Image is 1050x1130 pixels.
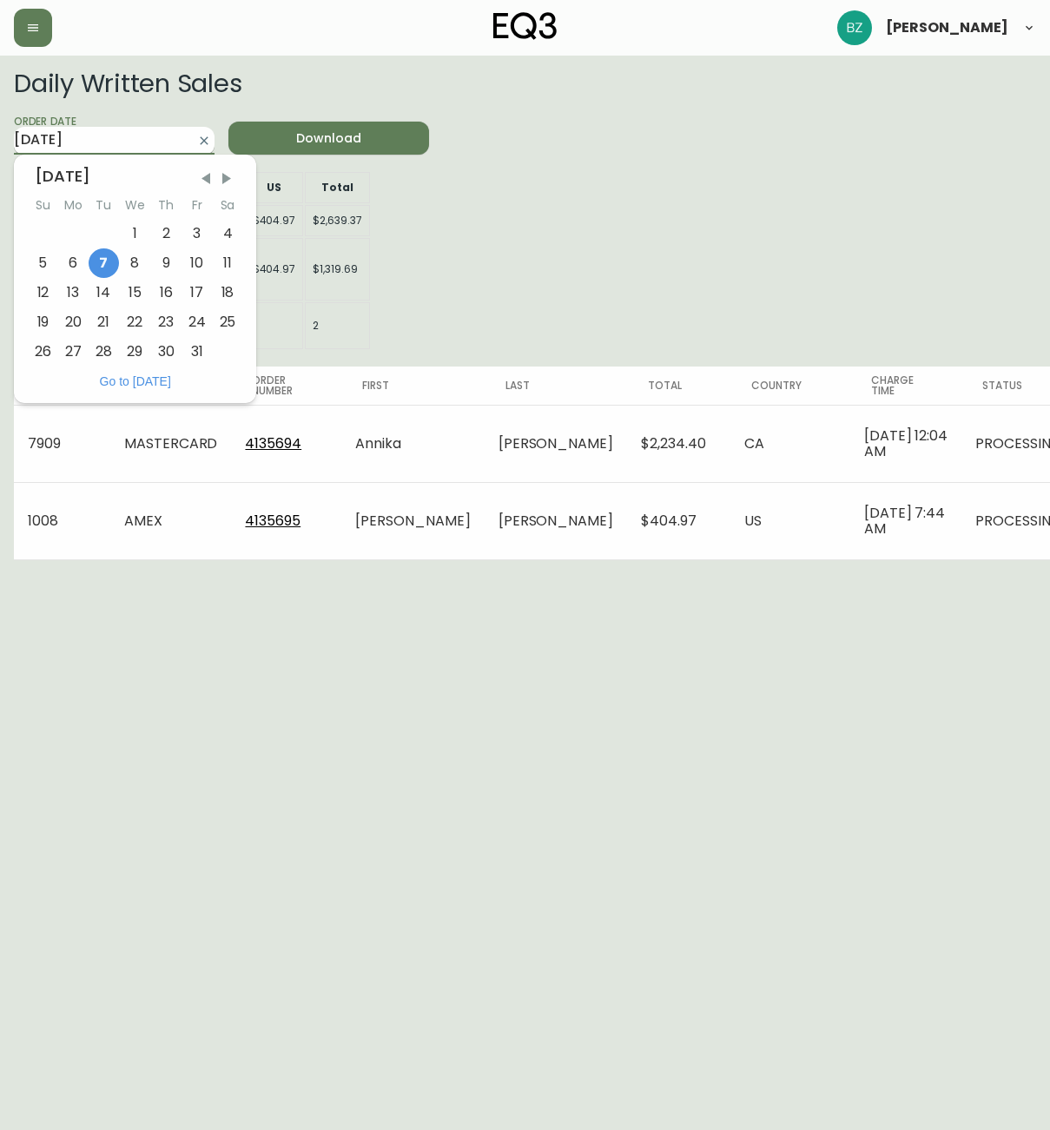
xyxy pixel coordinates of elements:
img: logo [493,12,558,40]
div: Tue Oct 14 2025 [89,278,119,307]
td: CA [730,405,850,482]
abbr: Wednesday [125,196,145,214]
th: First [341,367,484,405]
div: Wed Oct 15 2025 [119,278,151,307]
abbr: Thursday [158,196,174,214]
th: Total [305,172,370,203]
div: Sat Oct 04 2025 [213,219,243,248]
div: Fri Oct 03 2025 [182,219,213,248]
div: Fri Oct 17 2025 [182,278,213,307]
td: $1,319.69 [305,238,370,301]
div: Thu Oct 30 2025 [151,337,182,367]
div: Sun Oct 12 2025 [28,278,58,307]
button: Download [228,122,429,155]
abbr: Sunday [36,196,50,214]
td: MASTERCARD [110,405,232,482]
div: Sun Oct 05 2025 [28,248,58,278]
div: Tue Oct 07 2025 [89,248,119,278]
div: Sun Oct 26 2025 [28,337,58,367]
div: Fri Oct 31 2025 [182,337,213,367]
input: mm/dd/yyyy [14,127,187,155]
abbr: Friday [192,196,202,214]
h2: Daily Written Sales [14,69,644,97]
a: 4135695 [245,511,300,531]
td: 1008 [14,482,110,559]
div: Thu Oct 23 2025 [151,307,182,337]
td: [PERSON_NAME] [485,482,627,559]
td: AMEX [110,482,232,559]
td: 2 [305,302,370,349]
abbr: Monday [64,196,83,214]
a: 4135694 [245,433,301,453]
th: Country [730,367,850,405]
div: Mon Oct 06 2025 [58,248,89,278]
th: US [245,172,304,203]
div: Tue Oct 21 2025 [89,307,119,337]
td: [PERSON_NAME] [485,405,627,482]
div: Thu Oct 09 2025 [151,248,182,278]
td: 1 [245,302,304,349]
div: Tue Oct 28 2025 [89,337,119,367]
img: 603957c962080f772e6770b96f84fb5c [837,10,872,45]
span: Previous Month [197,170,215,188]
div: Fri Oct 24 2025 [182,307,213,337]
td: Annika [341,405,484,482]
div: [DATE] [35,169,235,184]
td: $2,639.37 [305,205,370,236]
div: Mon Oct 27 2025 [58,337,89,367]
td: [DATE] 7:44 AM [850,482,962,559]
div: Wed Oct 08 2025 [119,248,151,278]
th: Charge Time [850,367,962,405]
td: $2,234.40 [627,405,730,482]
div: Wed Oct 01 2025 [119,219,151,248]
th: Last [485,367,627,405]
th: Total [627,367,730,405]
div: Mon Oct 13 2025 [58,278,89,307]
div: Wed Oct 29 2025 [119,337,151,367]
td: [PERSON_NAME] [341,482,484,559]
td: $404.97 [245,238,304,301]
button: Go to Today [95,373,176,389]
abbr: Tuesday [96,196,111,214]
span: Download [242,128,415,149]
div: Sat Oct 11 2025 [213,248,243,278]
div: Sat Oct 25 2025 [213,307,243,337]
span: [PERSON_NAME] [886,21,1008,35]
span: Next Month [218,170,235,188]
th: Order Number [231,367,341,405]
td: [DATE] 12:04 AM [850,405,962,482]
div: Sun Oct 19 2025 [28,307,58,337]
div: Wed Oct 22 2025 [119,307,151,337]
div: Thu Oct 02 2025 [151,219,182,248]
div: Fri Oct 10 2025 [182,248,213,278]
div: Mon Oct 20 2025 [58,307,89,337]
td: 7909 [14,405,110,482]
div: Sat Oct 18 2025 [213,278,243,307]
td: $404.97 [245,205,304,236]
div: Thu Oct 16 2025 [151,278,182,307]
td: US [730,482,850,559]
td: $404.97 [627,482,730,559]
abbr: Saturday [221,196,235,214]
